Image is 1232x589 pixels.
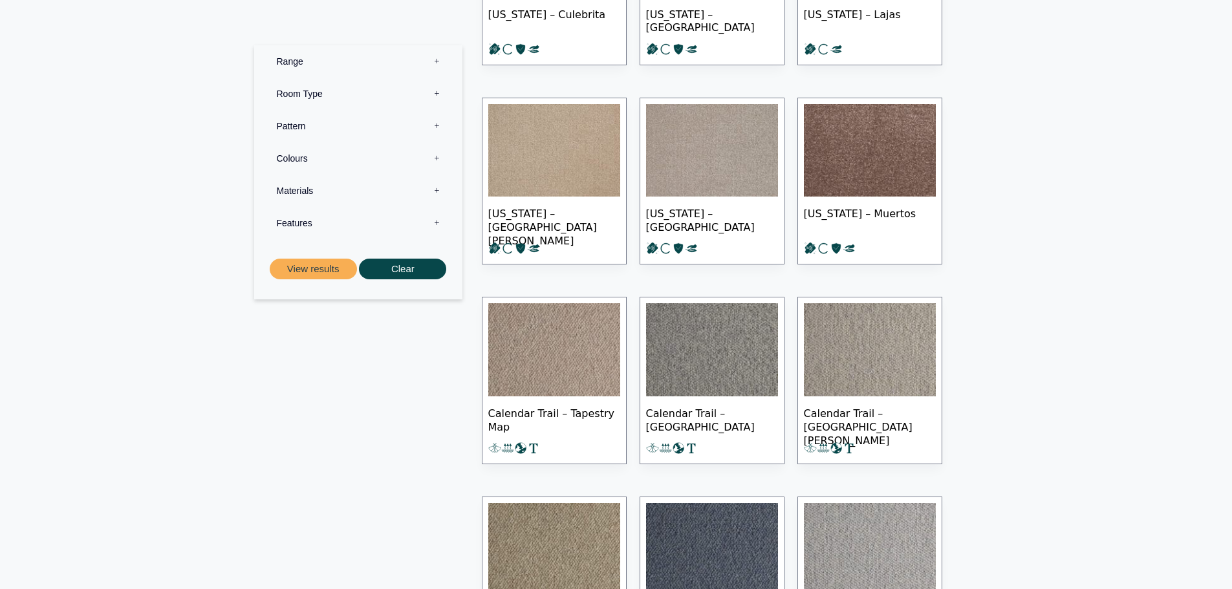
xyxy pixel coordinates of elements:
span: [US_STATE] – [GEOGRAPHIC_DATA] [646,197,778,242]
label: Materials [264,175,453,207]
span: [US_STATE] – Muertos [804,197,936,242]
span: Calendar Trail – [GEOGRAPHIC_DATA] [646,396,778,442]
a: Calendar Trail – [GEOGRAPHIC_DATA][PERSON_NAME] [797,297,942,464]
span: [US_STATE] – [GEOGRAPHIC_DATA][PERSON_NAME] [488,197,620,242]
button: Clear [359,259,446,280]
button: View results [270,259,357,280]
label: Room Type [264,78,453,110]
label: Range [264,45,453,78]
a: Calendar Trail – [GEOGRAPHIC_DATA] [640,297,784,464]
a: [US_STATE] – Muertos [797,98,942,265]
span: Calendar Trail – Tapestry Map [488,396,620,442]
a: Calendar Trail – Tapestry Map [482,297,627,464]
label: Colours [264,142,453,175]
a: [US_STATE] – [GEOGRAPHIC_DATA][PERSON_NAME] [482,98,627,265]
label: Pattern [264,110,453,142]
span: Calendar Trail – [GEOGRAPHIC_DATA][PERSON_NAME] [804,396,936,442]
a: [US_STATE] – [GEOGRAPHIC_DATA] [640,98,784,265]
label: Features [264,207,453,239]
